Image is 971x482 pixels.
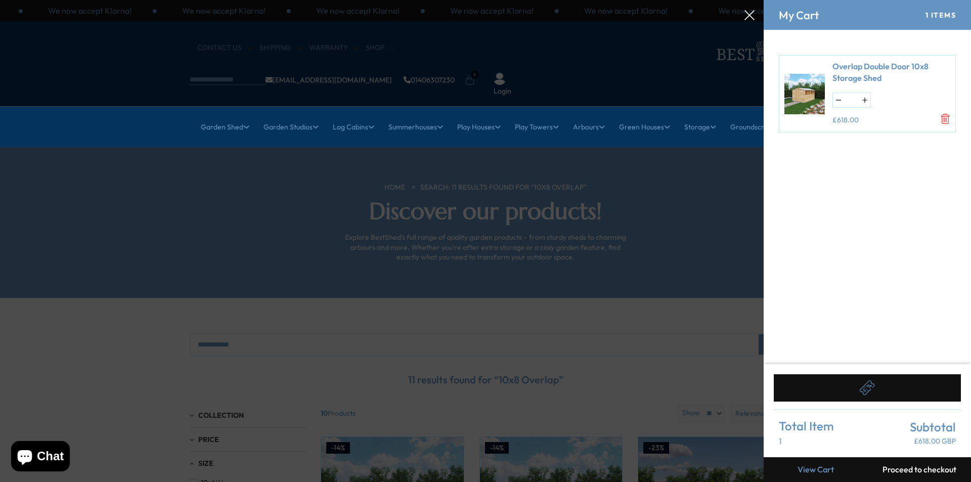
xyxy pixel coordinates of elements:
a: Overlap Double Door 10x8 Storage Shed [832,61,950,83]
button: Proceed to checkout [867,457,971,482]
a: Garden Studios [263,114,319,140]
a: Storage [684,114,716,140]
span: Total Item [779,420,834,432]
a: Groundscrews [730,114,783,140]
ins: £618.00 [832,115,859,125]
a: Remove Overlap Double Door 10x8 Storage Shed [940,114,950,124]
span: Subtotal [910,421,956,433]
p: £618.00 GBP [910,436,956,447]
a: Log Cabins [333,114,374,140]
input: Quantity for Overlap Double Door 10x8 Storage Shed [844,93,859,107]
a: Arbours [573,114,605,140]
a: Green Houses [619,114,670,140]
a: Summerhouses [388,114,443,140]
a: View Cart [764,457,867,482]
inbox-online-store-chat: Shopify online store chat [8,441,73,474]
p: 1 [779,435,834,447]
a: Play Towers [515,114,559,140]
a: Play Houses [457,114,501,140]
h4: My Cart [779,9,819,22]
div: 1 Items [925,11,956,20]
a: Garden Shed [201,114,249,140]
